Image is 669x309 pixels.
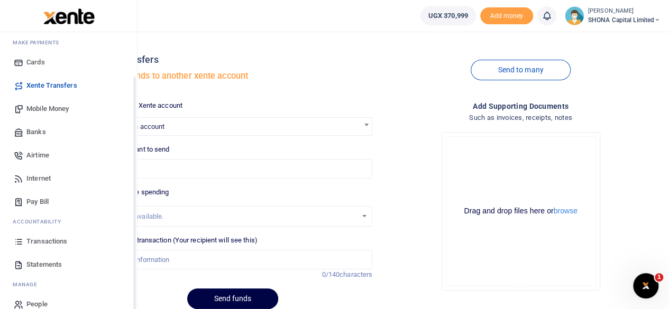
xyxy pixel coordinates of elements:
[43,8,95,24] img: logo-large
[187,288,278,309] button: Send funds
[322,270,340,278] span: 0/140
[554,207,578,214] button: browse
[428,11,468,21] span: UGX 370,999
[93,235,258,246] label: Memo for this transaction (Your recipient will see this)
[93,54,372,65] h4: Xente transfers
[340,270,372,278] span: characters
[26,196,49,207] span: Pay Bill
[93,71,372,81] h5: Transfer funds to another xente account
[8,167,129,190] a: Internet
[8,253,129,276] a: Statements
[26,127,46,137] span: Banks
[8,51,129,74] a: Cards
[565,6,584,25] img: profile-user
[8,74,129,97] a: Xente Transfers
[93,159,372,179] input: UGX
[8,34,129,51] li: M
[8,213,129,230] li: Ac
[8,120,129,144] a: Banks
[8,97,129,120] a: Mobile Money
[480,7,533,25] li: Toup your wallet
[381,100,661,112] h4: Add supporting Documents
[93,250,372,270] input: Enter extra information
[26,80,77,91] span: Xente Transfers
[18,280,38,288] span: anage
[26,57,45,68] span: Cards
[588,15,661,25] span: SHONA Capital Limited
[26,104,69,114] span: Mobile Money
[18,39,59,46] span: ake Payments
[26,259,62,270] span: Statements
[100,211,357,222] div: No options available.
[480,11,533,19] a: Add money
[8,190,129,213] a: Pay Bill
[26,236,67,247] span: Transactions
[588,7,661,16] small: [PERSON_NAME]
[26,150,49,161] span: Airtime
[381,112,661,124] h4: Such as invoices, receipts, notes
[420,6,476,25] a: UGX 370,999
[93,117,372,136] span: Search for an account
[442,132,600,291] div: File Uploader
[42,12,95,20] a: logo-small logo-large logo-large
[565,6,661,25] a: profile-user [PERSON_NAME] SHONA Capital Limited
[8,144,129,167] a: Airtime
[416,6,480,25] li: Wallet ballance
[633,273,658,298] iframe: Intercom live chat
[655,273,663,282] span: 1
[8,276,129,293] li: M
[471,60,570,80] a: Send to many
[8,230,129,253] a: Transactions
[446,206,595,216] div: Drag and drop files here or
[21,218,61,226] span: countability
[480,7,533,25] span: Add money
[26,173,51,184] span: Internet
[93,118,372,134] span: Search for an account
